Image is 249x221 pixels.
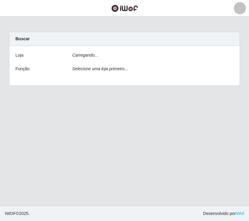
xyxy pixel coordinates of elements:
span: IWOF [5,211,16,216]
label: Função [15,66,30,72]
i: Carregando... [72,53,98,58]
span: © 2025 . [5,210,30,217]
strong: Buscar [15,36,30,41]
i: Selecione uma loja primeiro... [72,66,128,71]
a: iWof [236,211,244,216]
label: Loja [15,52,23,58]
span: Desenvolvido por [203,210,244,217]
img: CoreUI Logo [111,5,138,12]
